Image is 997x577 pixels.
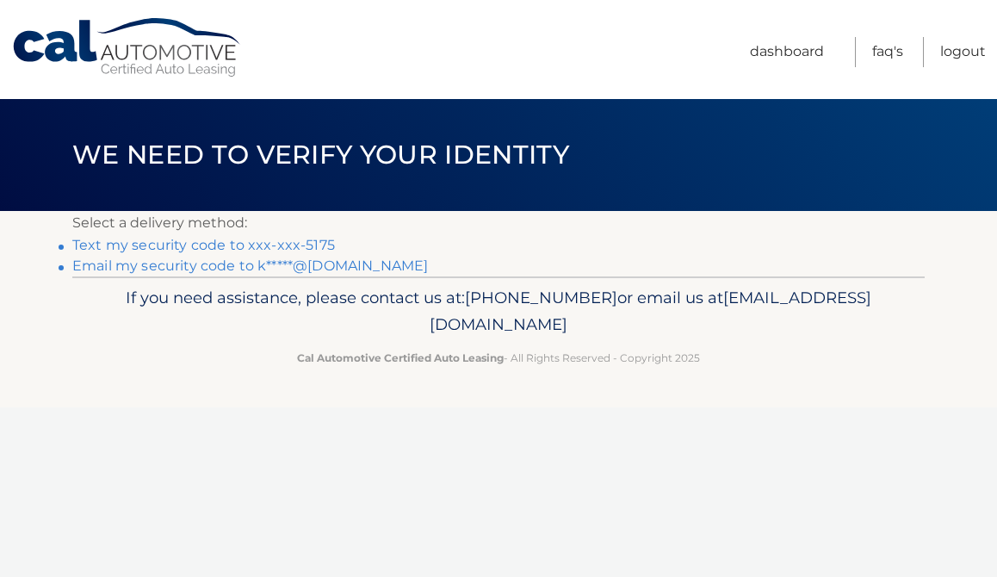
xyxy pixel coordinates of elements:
a: Logout [940,37,986,67]
p: - All Rights Reserved - Copyright 2025 [84,349,913,367]
a: Cal Automotive [11,17,244,78]
a: Dashboard [750,37,824,67]
p: Select a delivery method: [72,211,925,235]
span: [PHONE_NUMBER] [465,288,617,307]
a: FAQ's [872,37,903,67]
span: We need to verify your identity [72,139,569,171]
strong: Cal Automotive Certified Auto Leasing [297,351,504,364]
a: Email my security code to k*****@[DOMAIN_NAME] [72,257,428,274]
p: If you need assistance, please contact us at: or email us at [84,284,913,339]
a: Text my security code to xxx-xxx-5175 [72,237,335,253]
